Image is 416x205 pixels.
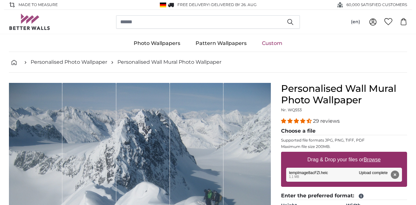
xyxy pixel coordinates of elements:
span: 4.34 stars [281,118,313,124]
img: Germany [160,3,166,7]
span: 29 reviews [313,118,340,124]
span: Delivered by 26. Aug [211,2,256,7]
p: Maximum file size 200MB. [281,144,407,149]
a: Personalised Wall Mural Photo Wallpaper [117,58,221,66]
span: Nr. WQ553 [281,107,302,112]
span: 60,000 SATISFIED CUSTOMERS [346,2,407,8]
legend: Choose a file [281,127,407,135]
a: Photo Wallpapers [126,35,188,52]
legend: Enter the preferred format: [281,192,407,200]
p: Supported file formats JPG, PNG, TIFF, PDF [281,138,407,143]
span: Made to Measure [19,2,58,8]
img: Betterwalls [9,14,50,30]
a: Pattern Wallpapers [188,35,254,52]
span: - [210,2,256,7]
u: Browse [364,157,381,162]
h1: Personalised Wall Mural Photo Wallpaper [281,83,407,106]
span: FREE delivery! [177,2,210,7]
a: Custom [254,35,290,52]
button: (en) [346,16,365,28]
a: Personalised Photo Wallpaper [31,58,107,66]
label: Drag & Drop your files or [305,153,383,166]
nav: breadcrumbs [9,52,407,73]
